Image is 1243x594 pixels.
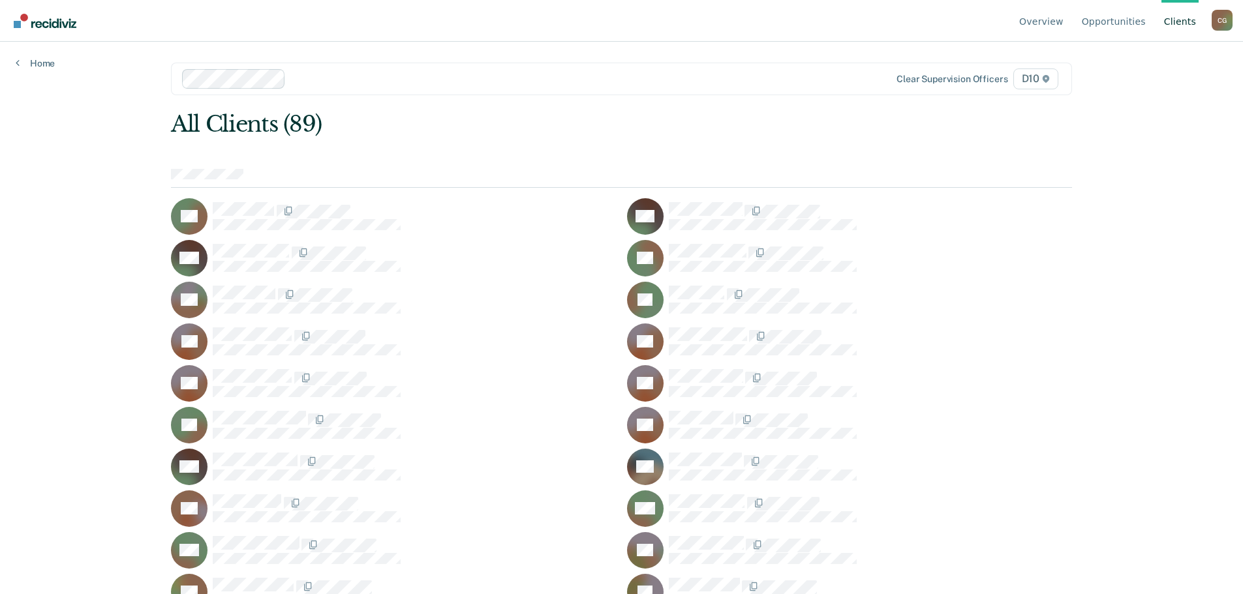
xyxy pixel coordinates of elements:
[16,57,55,69] a: Home
[1212,10,1233,31] div: C G
[171,111,892,138] div: All Clients (89)
[1013,68,1058,89] span: D10
[897,74,1007,85] div: Clear supervision officers
[1212,10,1233,31] button: Profile dropdown button
[14,14,76,28] img: Recidiviz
